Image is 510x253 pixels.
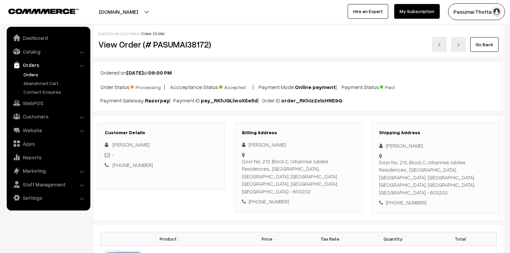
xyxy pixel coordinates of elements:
div: [PHONE_NUMBER] [379,199,492,206]
a: Contact Enquires [22,88,88,95]
th: Tax Rate [299,232,361,246]
b: Razorpay [145,97,169,104]
th: Product [101,232,236,246]
a: My Subscription [394,4,440,19]
b: 09:00 PM [148,69,172,76]
img: user [492,7,502,17]
th: Quantity [361,232,424,246]
a: Hire an Expert [348,4,388,19]
a: [PHONE_NUMBER] [112,162,153,168]
h3: Shipping Address [379,130,492,136]
p: Ordered on at [100,69,497,77]
a: Abandoned Cart [22,80,88,87]
div: Door No. 213, Block C, Urbanrise Jubilee Residences,, [GEOGRAPHIC_DATA], [GEOGRAPHIC_DATA], [GEOG... [379,159,492,196]
div: / / [98,30,499,37]
div: Door No. 213, Block C, Urbanrise Jubilee Residences,, [GEOGRAPHIC_DATA], [GEOGRAPHIC_DATA], [GEOG... [242,158,355,195]
a: COMMMERCE [8,7,67,15]
a: Staff Management [8,178,88,190]
a: Settings [8,192,88,204]
a: WebPOS [8,97,88,109]
th: Price [236,232,299,246]
span: [PERSON_NAME] [112,142,150,148]
a: Reports [8,151,88,163]
span: Accepted [219,82,253,91]
a: Marketing [8,165,88,177]
div: [PERSON_NAME] [242,141,355,149]
img: COMMMERCE [8,9,79,14]
span: Paid [380,82,413,91]
a: Orders [8,59,88,71]
h2: View Order (# PASUMAI38172) [98,39,225,50]
a: Dashboard [98,30,123,36]
b: pay_RKhJGLlwoXEe5d [201,97,258,104]
a: Apps [8,138,88,150]
img: right-arrow.png [456,43,460,47]
span: Processing [131,82,164,91]
b: [DATE] [126,69,144,76]
button: Pasumai Thotta… [448,3,505,20]
div: [PHONE_NUMBER] [242,198,355,205]
a: Customers [8,110,88,122]
b: order_RKhIz2xlxHNE9Q [281,97,342,104]
div: - [105,151,218,159]
p: Order Status: | Accceptance Status: | Payment Mode: | Payment Status: [100,82,497,91]
span: View Order [141,30,165,36]
th: Total [424,232,496,246]
a: Go Back [470,37,499,52]
a: Orders [22,71,88,78]
a: Website [8,124,88,136]
b: Online payment [295,84,336,90]
button: [DOMAIN_NAME] [76,3,161,20]
a: orders [124,30,139,36]
div: [PERSON_NAME] [379,142,492,150]
h3: Billing Address [242,130,355,136]
img: left-arrow.png [437,43,441,47]
h3: Customer Details [105,130,218,136]
a: Catalog [8,46,88,58]
p: Payment Gateway: | Payment ID: | Order ID: [100,96,497,104]
a: Dashboard [8,32,88,44]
